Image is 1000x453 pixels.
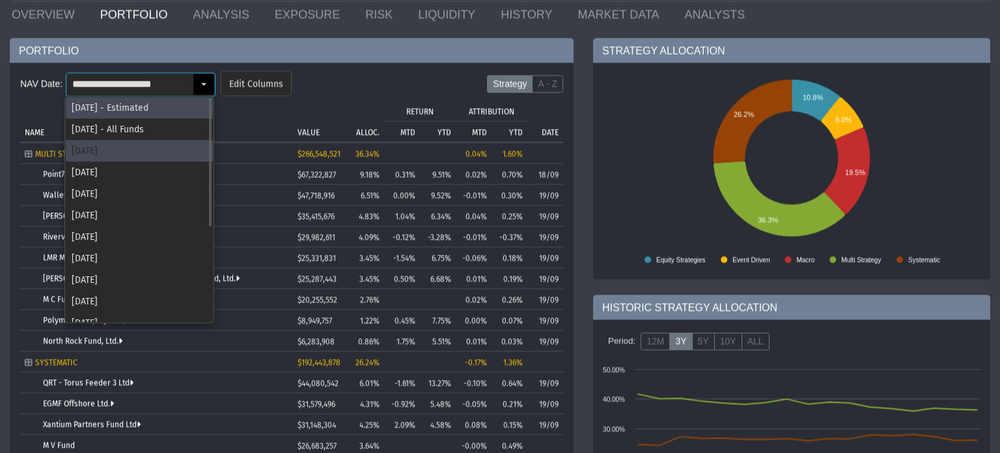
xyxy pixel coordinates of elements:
[492,310,527,330] td: 0.07%
[538,171,559,180] span: 18/09
[183,1,265,27] a: ANALYSIS
[360,296,380,305] span: 2.76%
[456,205,492,226] td: 0.04%
[420,268,456,289] td: 6.68%
[355,1,408,27] a: RISK
[384,184,420,205] td: 0.00%
[456,372,492,393] td: -0.10%
[298,192,335,201] span: $47,718,916
[66,162,213,183] div: [DATE]
[742,332,770,351] label: ALL
[420,184,456,205] td: 9.52%
[492,226,527,247] td: -0.37%
[758,216,778,224] text: 36.3%
[359,212,380,222] span: 4.83%
[66,291,213,312] div: [DATE]
[734,111,754,119] text: 26.2%
[66,140,213,162] div: [DATE]
[43,191,160,200] a: Walleye Opportunities Fund Ltd
[539,379,559,388] span: 19/09
[603,426,625,433] text: 30.00%
[675,1,761,27] a: ANALYSTS
[66,312,213,334] div: [DATE]
[384,330,420,351] td: 1.75%
[298,379,339,388] span: $44,080,542
[359,275,380,284] span: 3.45%
[593,295,990,320] div: HISTORIC STRATEGY ALLOCATION
[492,289,527,310] td: 0.26%
[456,121,492,142] td: Column MTD
[66,183,213,205] div: [DATE]
[456,310,492,330] td: 0.00%
[492,393,527,414] td: 0.21%
[603,330,641,353] div: Period:
[420,393,456,414] td: 5.48%
[298,338,335,347] span: $6,283,908
[298,358,340,368] span: $192,443,878
[420,330,456,351] td: 5.51%
[384,310,420,330] td: 0.45%
[603,366,625,373] text: 50.00%
[359,379,380,388] span: 6.01%
[669,332,692,351] label: 3Y
[492,414,527,435] td: 0.15%
[420,414,456,435] td: 4.58%
[408,1,491,27] a: LIQUIDITY
[361,192,380,201] span: 6.51%
[66,97,213,119] div: [DATE] - Estimated
[384,393,420,414] td: -0.92%
[539,338,559,347] span: 19/09
[298,212,335,222] span: $35,415,676
[456,393,492,414] td: -0.05%
[542,128,559,137] p: DATE
[460,150,487,159] div: 0.04%
[692,332,715,351] label: 5Y
[420,226,456,247] td: -3.28%
[472,128,487,137] p: MTD
[539,421,559,430] span: 19/09
[298,421,336,430] span: $31,148,304
[384,205,420,226] td: 1.04%
[64,96,214,323] div: Dropdown
[384,247,420,268] td: -1.54%
[456,330,492,351] td: 0.01%
[2,1,90,27] a: OVERVIEW
[841,257,881,264] text: Multi Strategy
[25,128,44,137] p: NAME
[66,205,213,226] div: [DATE]
[342,100,384,142] td: Column ALLOC.
[298,400,335,409] span: $31,579,496
[539,296,559,305] span: 19/09
[492,330,527,351] td: 0.03%
[456,226,492,247] td: -0.01%
[43,400,114,409] a: EGMF Offshore Ltd.
[384,226,420,247] td: -0.12%
[527,100,563,142] td: Column DATE
[456,247,492,268] td: -0.06%
[360,400,380,409] span: 4.31%
[908,257,940,264] text: Systematic
[532,75,563,93] label: A - Z
[420,372,456,393] td: 13.27%
[43,337,122,346] a: North Rock Fund, Ltd.
[298,442,337,451] span: $26,683,257
[20,100,293,142] td: Column NAME
[298,233,335,242] span: $29,982,611
[43,420,141,430] a: Xantium Partners Fund Ltd
[359,421,380,430] span: 4.25%
[229,79,283,91] span: Edit Columns
[593,38,990,63] div: STRATEGY ALLOCATION
[355,150,380,159] span: 36.34%
[492,121,527,142] td: Column YTD
[492,268,527,289] td: 0.19%
[496,358,523,368] div: 1.36%
[384,121,420,142] td: Column MTD
[298,317,332,326] span: $8,949,757
[90,1,184,27] a: PORTFOLIO
[384,414,420,435] td: 2.09%
[492,372,527,393] td: 0.64%
[456,414,492,435] td: 0.08%
[803,94,823,102] text: 10.8%
[35,150,92,159] span: MULTI STRATEGY
[221,71,292,96] dx-button: Edit Columns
